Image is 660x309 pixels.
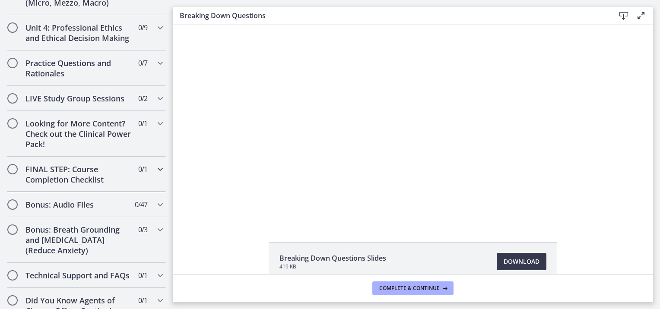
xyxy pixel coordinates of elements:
[138,164,147,174] span: 0 / 1
[25,22,131,43] h2: Unit 4: Professional Ethics and Ethical Decision Making
[25,199,131,210] h2: Bonus: Audio Files
[25,58,131,79] h2: Practice Questions and Rationales
[372,281,454,295] button: Complete & continue
[138,22,147,33] span: 0 / 9
[25,224,131,255] h2: Bonus: Breath Grounding and [MEDICAL_DATA] (Reduce Anxiety)
[279,263,386,270] span: 419 KB
[25,270,131,281] h2: Technical Support and FAQs
[173,25,653,222] iframe: Video Lesson
[379,285,440,292] span: Complete & continue
[138,295,147,306] span: 0 / 1
[25,164,131,185] h2: FINAL STEP: Course Completion Checklist
[497,253,546,270] a: Download
[138,118,147,129] span: 0 / 1
[504,256,539,267] span: Download
[138,270,147,281] span: 0 / 1
[25,93,131,104] h2: LIVE Study Group Sessions
[138,93,147,104] span: 0 / 2
[138,224,147,235] span: 0 / 3
[25,118,131,149] h2: Looking for More Content? Check out the Clinical Power Pack!
[279,253,386,263] span: Breaking Down Questions Slides
[180,10,601,21] h3: Breaking Down Questions
[138,58,147,68] span: 0 / 7
[135,199,147,210] span: 0 / 47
